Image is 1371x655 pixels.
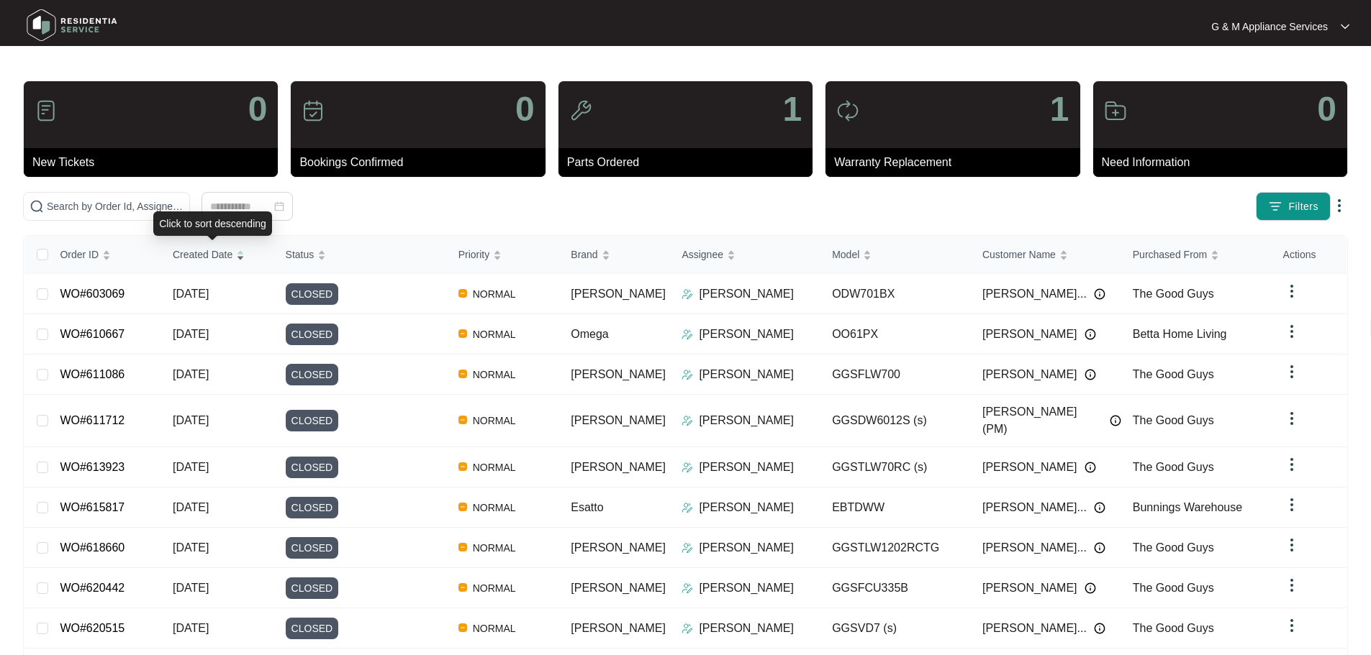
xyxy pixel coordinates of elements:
[60,541,125,554] a: WO#618660
[60,247,99,262] span: Order ID
[458,247,490,262] span: Priority
[458,583,467,592] img: Vercel Logo
[834,154,1080,171] p: Warranty Replacement
[682,415,693,426] img: Assigner Icon
[820,354,971,395] td: GGSFLW700
[1133,247,1207,262] span: Purchased From
[173,288,209,300] span: [DATE]
[60,328,125,340] a: WO#610667
[982,403,1103,438] span: [PERSON_NAME] (PM)
[1283,617,1300,634] img: dropdown arrow
[60,582,125,594] a: WO#620442
[467,539,522,556] span: NORMAL
[467,326,522,343] span: NORMAL
[35,99,58,122] img: icon
[458,462,467,471] img: Vercel Logo
[699,412,794,429] p: [PERSON_NAME]
[820,608,971,649] td: GGSVD7 (s)
[467,620,522,637] span: NORMAL
[60,461,125,473] a: WO#613923
[699,580,794,597] p: [PERSON_NAME]
[567,154,813,171] p: Parts Ordered
[682,542,693,554] img: Assigner Icon
[1256,192,1331,221] button: filter iconFilters
[447,236,560,274] th: Priority
[820,274,971,314] td: ODW701BX
[153,211,272,236] div: Click to sort descending
[820,447,971,487] td: GGSTLW70RC (s)
[571,622,666,634] span: [PERSON_NAME]
[1050,92,1069,127] p: 1
[286,537,339,559] span: CLOSED
[982,580,1077,597] span: [PERSON_NAME]
[836,99,859,122] img: icon
[1288,199,1318,214] span: Filters
[286,497,339,518] span: CLOSED
[559,236,670,274] th: Brand
[571,501,603,513] span: Esatto
[982,285,1087,303] span: [PERSON_NAME]...
[173,414,209,426] span: [DATE]
[571,414,666,426] span: [PERSON_NAME]
[60,368,125,380] a: WO#611086
[1283,283,1300,300] img: dropdown arrow
[1110,415,1121,426] img: Info icon
[982,247,1056,262] span: Customer Name
[699,326,794,343] p: [PERSON_NAME]
[1121,236,1272,274] th: Purchased From
[571,541,666,554] span: [PERSON_NAME]
[1102,154,1347,171] p: Need Information
[173,461,209,473] span: [DATE]
[571,247,597,262] span: Brand
[286,577,339,599] span: CLOSED
[571,461,666,473] span: [PERSON_NAME]
[1133,501,1242,513] span: Bunnings Warehouse
[458,289,467,298] img: Vercel Logo
[682,582,693,594] img: Assigner Icon
[173,541,209,554] span: [DATE]
[467,412,522,429] span: NORMAL
[1094,288,1105,300] img: Info icon
[1085,369,1096,380] img: Info icon
[1317,92,1336,127] p: 0
[971,236,1121,274] th: Customer Name
[820,314,971,354] td: OO61PX
[820,395,971,447] td: GGSDW6012S (s)
[670,236,820,274] th: Assignee
[299,154,545,171] p: Bookings Confirmed
[173,247,232,262] span: Created Date
[699,459,794,476] p: [PERSON_NAME]
[286,324,339,345] span: CLOSED
[699,539,794,556] p: [PERSON_NAME]
[1133,541,1214,554] span: The Good Guys
[982,366,1077,383] span: [PERSON_NAME]
[173,582,209,594] span: [DATE]
[286,410,339,431] span: CLOSED
[1133,368,1214,380] span: The Good Guys
[1268,199,1282,214] img: filter icon
[1283,577,1300,594] img: dropdown arrow
[248,92,268,127] p: 0
[60,501,125,513] a: WO#615817
[458,623,467,632] img: Vercel Logo
[22,4,122,47] img: residentia service logo
[832,247,859,262] span: Model
[458,503,467,511] img: Vercel Logo
[1133,288,1214,300] span: The Good Guys
[1104,99,1127,122] img: icon
[173,328,209,340] span: [DATE]
[1133,414,1214,426] span: The Good Guys
[286,457,339,478] span: CLOSED
[458,416,467,424] img: Vercel Logo
[682,502,693,513] img: Assigner Icon
[458,329,467,338] img: Vercel Logo
[1211,19,1328,34] p: G & M Appliance Services
[173,368,209,380] span: [DATE]
[467,499,522,516] span: NORMAL
[1085,329,1096,340] img: Info icon
[48,236,161,274] th: Order ID
[467,459,522,476] span: NORMAL
[173,622,209,634] span: [DATE]
[1331,197,1348,214] img: dropdown arrow
[467,580,522,597] span: NORMAL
